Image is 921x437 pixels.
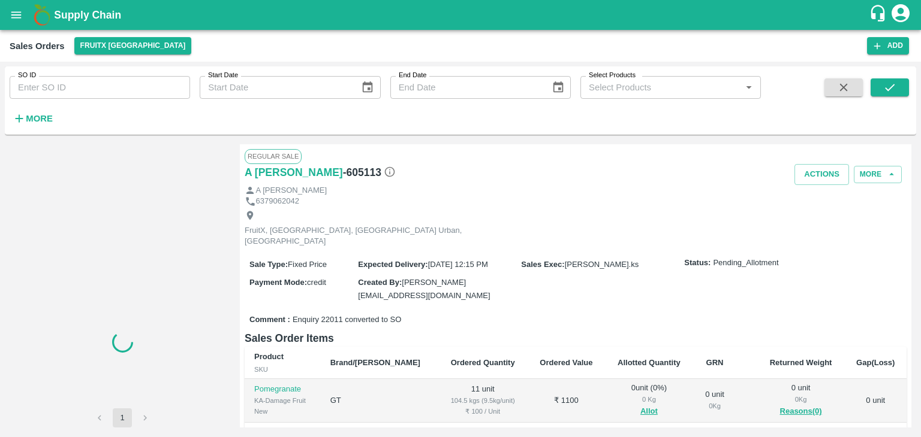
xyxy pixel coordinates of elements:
[358,278,490,300] span: [PERSON_NAME][EMAIL_ADDRESS][DOMAIN_NAME]
[428,260,488,269] span: [DATE] 12:15 PM
[249,278,307,287] label: Payment Mode :
[770,358,832,367] b: Returned Weight
[256,196,299,207] p: 6379062042
[615,383,684,418] div: 0 unit ( 0 %)
[245,225,514,247] p: FruitX, [GEOGRAPHIC_DATA], [GEOGRAPHIC_DATA] Urban, [GEOGRAPHIC_DATA]
[869,4,890,26] div: customer-support
[854,166,902,183] button: More
[254,395,311,406] div: KA-Damage Fruit
[741,80,757,95] button: Open
[10,76,190,99] input: Enter SO ID
[358,278,402,287] label: Created By :
[113,408,132,427] button: page 1
[438,379,528,423] td: 11 unit
[684,257,711,269] label: Status:
[200,76,351,99] input: Start Date
[890,2,911,28] div: account of current user
[703,389,727,411] div: 0 unit
[856,358,895,367] b: Gap(Loss)
[547,76,570,99] button: Choose date
[254,364,311,375] div: SKU
[767,383,835,418] div: 0 unit
[245,330,907,347] h6: Sales Order Items
[794,164,849,185] button: Actions
[713,257,778,269] span: Pending_Allotment
[584,80,738,95] input: Select Products
[293,314,401,326] span: Enquiry 22011 converted to SO
[54,7,869,23] a: Supply Chain
[26,114,53,123] strong: More
[74,37,192,54] button: Select DC
[399,71,426,80] label: End Date
[30,3,54,27] img: logo
[528,379,605,423] td: ₹ 1100
[615,394,684,405] div: 0 Kg
[565,260,639,269] span: [PERSON_NAME].ks
[358,260,428,269] label: Expected Delivery :
[356,76,379,99] button: Choose date
[448,406,518,417] div: ₹ 100 / Unit
[321,379,438,423] td: GT
[767,394,835,405] div: 0 Kg
[330,358,420,367] b: Brand/[PERSON_NAME]
[254,406,311,417] div: New
[249,260,288,269] label: Sale Type :
[867,37,909,54] button: Add
[640,405,658,418] button: Allot
[54,9,121,21] b: Supply Chain
[706,358,724,367] b: GRN
[10,108,56,129] button: More
[703,400,727,411] div: 0 Kg
[18,71,36,80] label: SO ID
[10,38,65,54] div: Sales Orders
[343,164,396,181] h6: - 605113
[208,71,238,80] label: Start Date
[451,358,515,367] b: Ordered Quantity
[256,185,327,196] p: A [PERSON_NAME]
[521,260,564,269] label: Sales Exec :
[2,1,30,29] button: open drawer
[589,71,636,80] label: Select Products
[845,379,907,423] td: 0 unit
[540,358,592,367] b: Ordered Value
[288,260,327,269] span: Fixed Price
[448,395,518,406] div: 104.5 kgs (9.5kg/unit)
[307,278,326,287] span: credit
[88,408,156,427] nav: pagination navigation
[254,384,311,395] p: Pomegranate
[245,149,302,163] span: Regular Sale
[767,405,835,418] button: Reasons(0)
[618,358,681,367] b: Allotted Quantity
[249,314,290,326] label: Comment :
[245,164,343,181] a: A [PERSON_NAME]
[254,352,284,361] b: Product
[390,76,542,99] input: End Date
